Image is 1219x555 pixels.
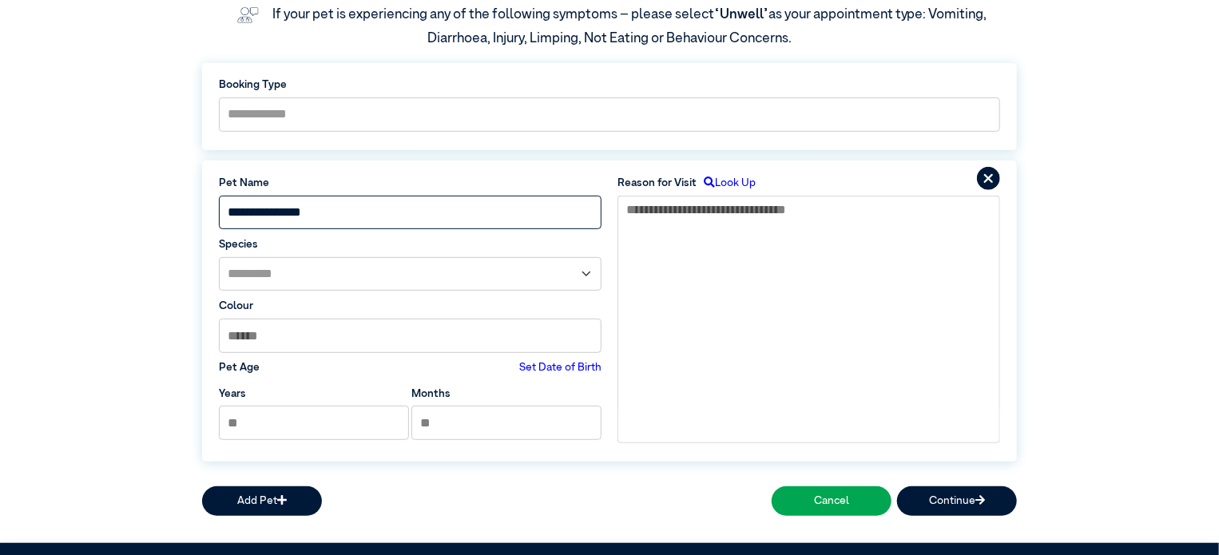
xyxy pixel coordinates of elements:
span: “Unwell” [714,8,768,22]
label: Colour [219,298,602,314]
label: Species [219,236,602,252]
label: If your pet is experiencing any of the following symptoms – please select as your appointment typ... [272,8,990,46]
button: Add Pet [202,486,322,516]
label: Pet Name [219,175,602,191]
img: vet [232,2,264,29]
label: Years [219,386,246,402]
button: Cancel [772,486,891,516]
label: Reason for Visit [617,175,697,191]
button: Continue [897,486,1017,516]
label: Set Date of Birth [519,359,602,375]
label: Look Up [697,175,756,191]
label: Pet Age [219,359,260,375]
label: Booking Type [219,77,1000,93]
label: Months [411,386,451,402]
